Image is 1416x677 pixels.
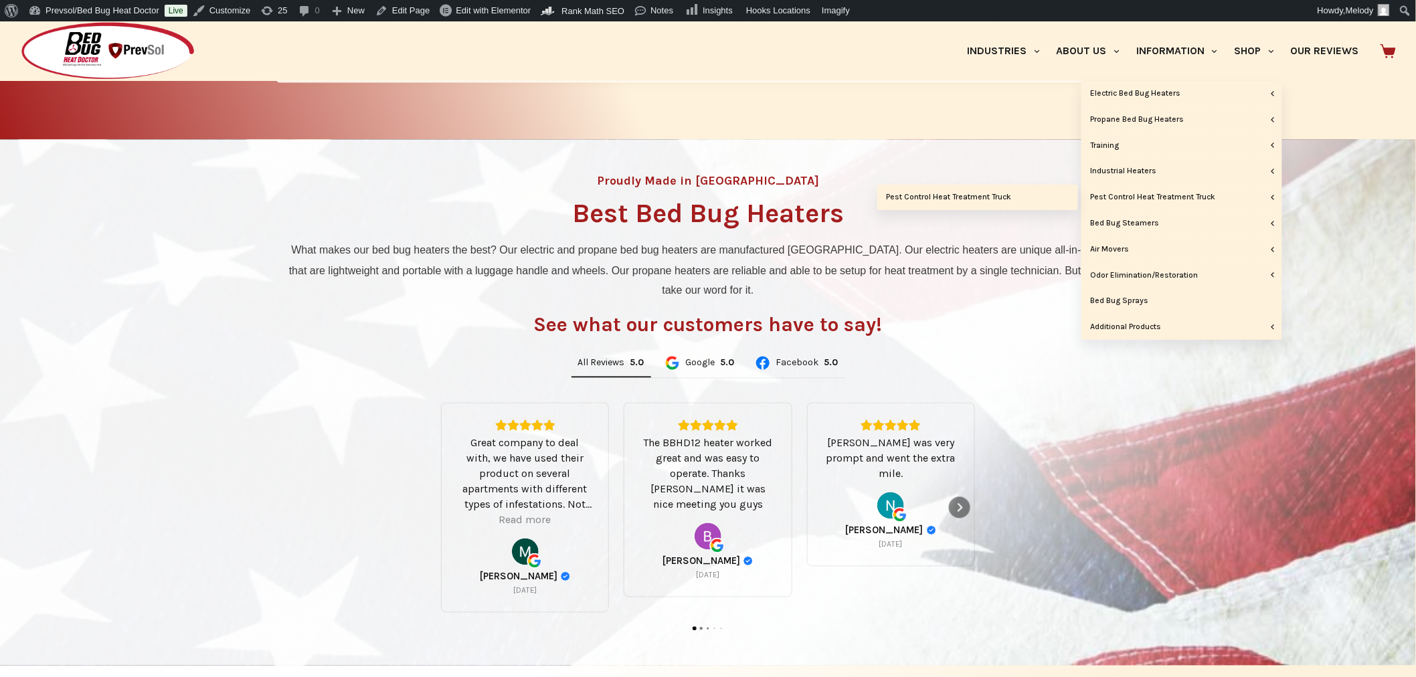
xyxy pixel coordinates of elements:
[1081,81,1282,106] a: Electric Bed Bug Heaters
[458,436,592,512] div: Great company to deal with, we have used their product on several apartments with different types...
[630,357,644,369] div: Rating: 5.0 out of 5
[824,357,838,369] div: 5.0
[743,557,753,566] div: Verified Customer
[846,524,923,537] span: [PERSON_NAME]
[877,492,904,519] img: Nathan Diers
[1282,21,1367,81] a: Our Reviews
[630,357,644,369] div: 5.0
[1081,237,1282,262] a: Air Movers
[561,6,624,16] span: Rank Math SEO
[1081,211,1282,236] a: Bed Bug Steamers
[456,5,531,15] span: Edit with Elementor
[458,419,592,431] div: Rating: 5.0 out of 5
[1081,185,1282,210] a: Pest Control Heat Treatment Truck
[695,523,721,550] a: View on Google
[1081,263,1282,288] a: Odor Elimination/Restoration
[696,570,719,581] div: [DATE]
[512,539,539,565] a: View on Google
[662,555,753,567] a: Review by Bonnie handley
[1128,21,1226,81] a: Information
[20,21,195,81] img: Prevsol/Bed Bug Heat Doctor
[776,359,819,368] span: Facebook
[534,315,883,335] h3: See what our customers have to say!
[927,526,936,535] div: Verified Customer
[877,185,1078,210] a: Pest Control Heat Treatment Truck
[513,585,537,596] div: [DATE]
[561,572,570,581] div: Verified Customer
[824,357,838,369] div: Rating: 5.0 out of 5
[949,497,970,518] div: Next
[824,436,958,482] div: [PERSON_NAME] was very prompt and went the extra mile.
[686,359,715,368] span: Google
[11,5,51,45] button: Open LiveChat chat widget
[512,539,539,565] img: Michael Dineen
[480,571,570,583] a: Review by Michael Dineen
[1081,314,1282,340] a: Additional Products
[283,240,1133,301] p: What makes our bed bug heaters the best? Our electric and propane bed bug heaters are manufacture...
[662,555,740,567] span: [PERSON_NAME]
[1346,5,1374,15] span: Melody
[1226,21,1282,81] a: Shop
[1081,159,1282,184] a: Industrial Heaters
[721,357,735,369] div: Rating: 5.0 out of 5
[721,357,735,369] div: 5.0
[640,436,775,512] div: The BBHD12 heater worked great and was easy to operate. Thanks [PERSON_NAME] it was nice meeting ...
[959,21,1367,81] nav: Primary
[877,492,904,519] a: View on Google
[440,403,976,613] div: Carousel
[824,419,958,431] div: Rating: 5.0 out of 5
[499,512,551,528] div: Read more
[1081,107,1282,132] a: Propane Bed Bug Heaters
[446,497,467,518] div: Previous
[1081,288,1282,314] a: Bed Bug Sprays
[640,419,775,431] div: Rating: 5.0 out of 5
[695,523,721,550] img: Bonnie handley
[597,175,819,187] h4: Proudly Made in [GEOGRAPHIC_DATA]
[879,539,903,550] div: [DATE]
[1081,133,1282,159] a: Training
[703,5,733,15] span: Insights
[1048,21,1128,81] a: About Us
[480,571,557,583] span: [PERSON_NAME]
[959,21,1048,81] a: Industries
[578,359,625,368] span: All Reviews
[165,5,187,17] a: Live
[572,200,844,227] h1: Best Bed Bug Heaters
[846,524,936,537] a: Review by Nathan Diers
